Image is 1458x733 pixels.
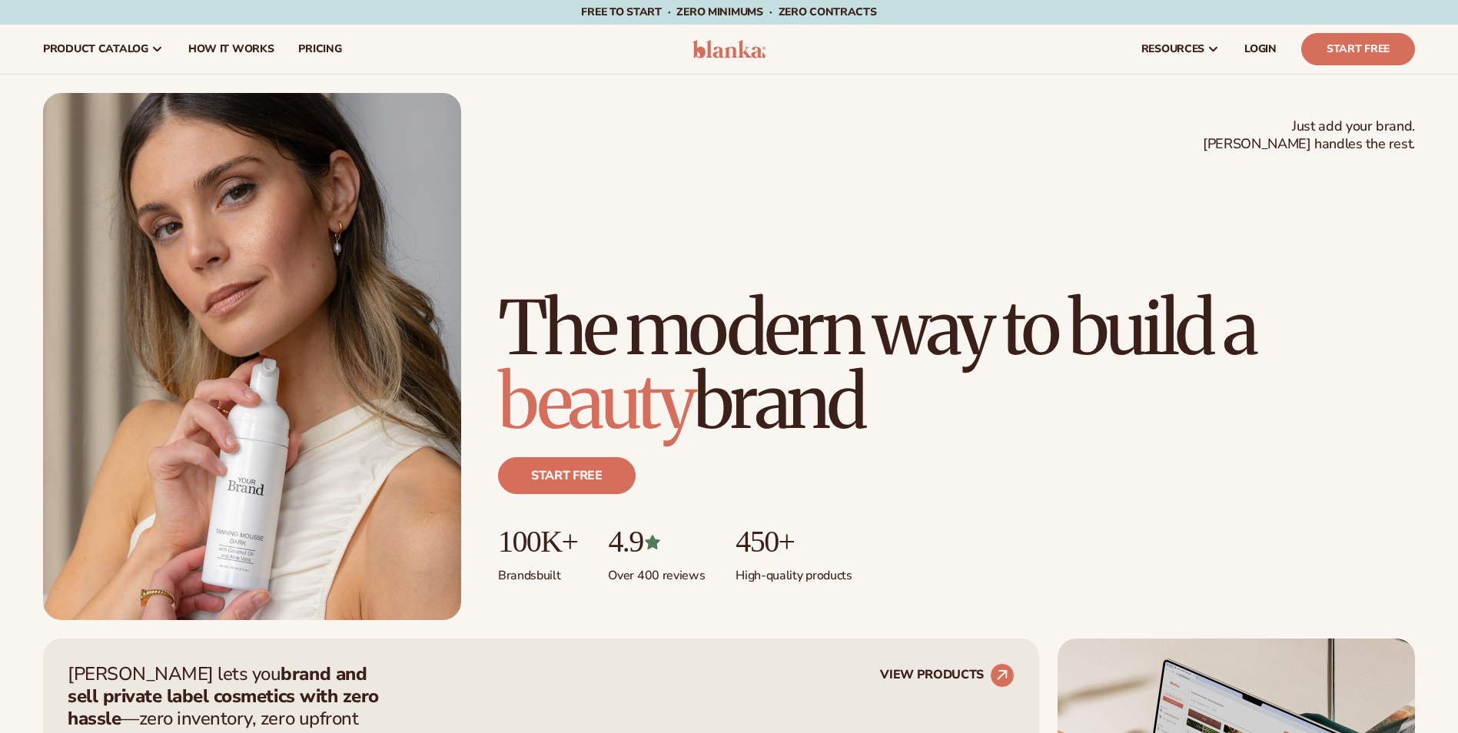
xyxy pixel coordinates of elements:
p: Brands built [498,559,577,584]
a: pricing [286,25,354,74]
a: How It Works [176,25,287,74]
a: VIEW PRODUCTS [880,663,1015,688]
h1: The modern way to build a brand [498,291,1415,439]
span: How It Works [188,43,274,55]
span: pricing [298,43,341,55]
span: beauty [498,356,693,448]
span: Free to start · ZERO minimums · ZERO contracts [581,5,876,19]
p: 450+ [736,525,852,559]
p: High-quality products [736,559,852,584]
span: resources [1141,43,1204,55]
p: Over 400 reviews [608,559,705,584]
span: Just add your brand. [PERSON_NAME] handles the rest. [1203,118,1415,154]
span: product catalog [43,43,148,55]
strong: brand and sell private label cosmetics with zero hassle [68,662,379,731]
a: Start Free [1301,33,1415,65]
p: 100K+ [498,525,577,559]
img: Female holding tanning mousse. [43,93,461,620]
img: logo [692,40,766,58]
a: LOGIN [1232,25,1289,74]
span: LOGIN [1244,43,1277,55]
a: product catalog [31,25,176,74]
a: Start free [498,457,636,494]
p: 4.9 [608,525,705,559]
a: resources [1129,25,1232,74]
